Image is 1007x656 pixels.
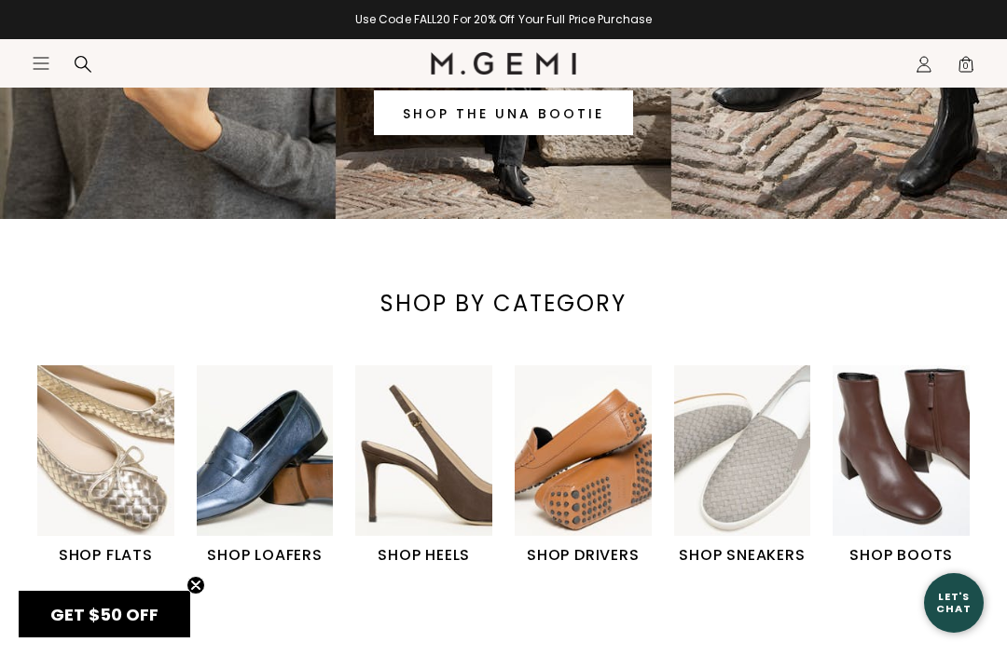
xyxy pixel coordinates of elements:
span: 0 [957,59,975,77]
div: 4 / 6 [515,365,674,567]
div: 3 / 6 [355,365,515,567]
div: 6 / 6 [833,365,992,567]
h1: SHOP HEELS [355,544,492,567]
a: SHOP LOAFERS [197,365,334,567]
a: SHOP HEELS [355,365,492,567]
button: Close teaser [186,576,205,594]
a: SHOP FLATS [37,365,174,567]
div: 2 / 6 [197,365,356,567]
div: SHOP BY CATEGORY [378,289,629,319]
h1: SHOP DRIVERS [515,544,652,567]
h1: SHOP BOOTS [833,544,970,567]
h1: SHOP FLATS [37,544,174,567]
a: SHOP BOOTS [833,365,970,567]
div: GET $50 OFFClose teaser [19,591,190,637]
div: 5 / 6 [674,365,834,567]
a: SHOP SNEAKERS [674,365,811,567]
h1: SHOP LOAFERS [197,544,334,567]
div: Let's Chat [924,591,984,614]
h1: SHOP SNEAKERS [674,544,811,567]
a: SHOP DRIVERS [515,365,652,567]
img: M.Gemi [431,52,577,75]
div: 1 / 6 [37,365,197,567]
span: GET $50 OFF [50,603,159,626]
button: Open site menu [32,54,50,73]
